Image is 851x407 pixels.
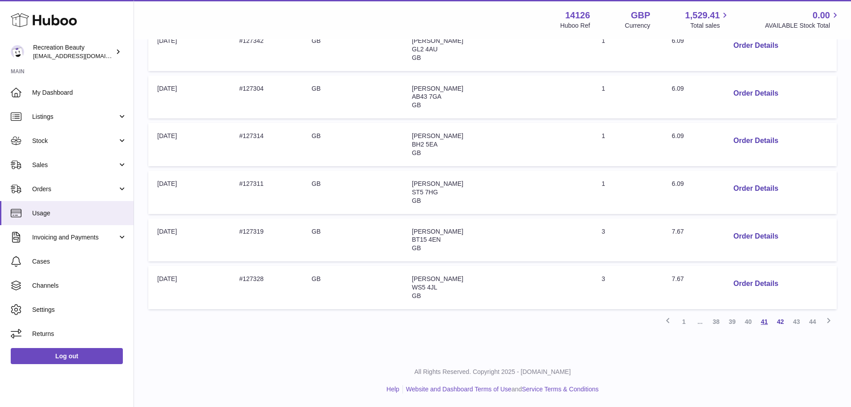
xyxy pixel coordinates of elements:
[148,123,230,166] td: [DATE]
[593,123,663,166] td: 1
[412,275,463,282] span: [PERSON_NAME]
[32,113,117,121] span: Listings
[692,314,708,330] span: ...
[303,123,403,166] td: GB
[230,266,302,309] td: #127328
[412,197,421,204] span: GB
[148,218,230,262] td: [DATE]
[672,228,684,235] span: 7.67
[560,21,590,30] div: Huboo Ref
[412,37,463,44] span: [PERSON_NAME]
[412,46,438,53] span: GL2 4AU
[412,149,421,156] span: GB
[726,275,785,293] button: Order Details
[708,314,724,330] a: 38
[740,314,756,330] a: 40
[303,266,403,309] td: GB
[403,385,599,394] li: and
[148,266,230,309] td: [DATE]
[726,180,785,198] button: Order Details
[593,76,663,119] td: 1
[690,21,730,30] span: Total sales
[805,314,821,330] a: 44
[625,21,650,30] div: Currency
[593,28,663,71] td: 1
[148,171,230,214] td: [DATE]
[726,84,785,103] button: Order Details
[412,244,421,252] span: GB
[412,93,441,100] span: AB43 7GA
[148,76,230,119] td: [DATE]
[672,37,684,44] span: 6.09
[765,21,840,30] span: AVAILABLE Stock Total
[11,348,123,364] a: Log out
[788,314,805,330] a: 43
[32,257,127,266] span: Cases
[32,137,117,145] span: Stock
[32,161,117,169] span: Sales
[813,9,830,21] span: 0.00
[32,88,127,97] span: My Dashboard
[412,180,463,187] span: [PERSON_NAME]
[672,180,684,187] span: 6.09
[303,171,403,214] td: GB
[412,132,463,139] span: [PERSON_NAME]
[32,185,117,193] span: Orders
[765,9,840,30] a: 0.00 AVAILABLE Stock Total
[726,132,785,150] button: Order Details
[32,330,127,338] span: Returns
[412,292,421,299] span: GB
[412,236,441,243] span: BT15 4EN
[230,171,302,214] td: #127311
[230,28,302,71] td: #127342
[412,141,438,148] span: BH2 5EA
[141,368,844,376] p: All Rights Reserved. Copyright 2025 - [DOMAIN_NAME]
[685,9,720,21] span: 1,529.41
[32,233,117,242] span: Invoicing and Payments
[724,314,740,330] a: 39
[33,43,113,60] div: Recreation Beauty
[676,314,692,330] a: 1
[148,28,230,71] td: [DATE]
[726,37,785,55] button: Order Details
[685,9,730,30] a: 1,529.41 Total sales
[593,218,663,262] td: 3
[756,314,772,330] a: 41
[672,275,684,282] span: 7.67
[593,266,663,309] td: 3
[386,386,399,393] a: Help
[406,386,511,393] a: Website and Dashboard Terms of Use
[303,28,403,71] td: GB
[672,132,684,139] span: 6.09
[593,171,663,214] td: 1
[33,52,131,59] span: [EMAIL_ADDRESS][DOMAIN_NAME]
[11,45,24,59] img: internalAdmin-14126@internal.huboo.com
[32,209,127,218] span: Usage
[522,386,599,393] a: Service Terms & Conditions
[412,189,438,196] span: ST5 7HG
[772,314,788,330] a: 42
[412,284,437,291] span: WS5 4JL
[412,101,421,109] span: GB
[32,281,127,290] span: Channels
[230,76,302,119] td: #127304
[565,9,590,21] strong: 14126
[32,306,127,314] span: Settings
[412,85,463,92] span: [PERSON_NAME]
[303,218,403,262] td: GB
[412,54,421,61] span: GB
[230,218,302,262] td: #127319
[631,9,650,21] strong: GBP
[726,227,785,246] button: Order Details
[672,85,684,92] span: 6.09
[303,76,403,119] td: GB
[412,228,463,235] span: [PERSON_NAME]
[230,123,302,166] td: #127314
